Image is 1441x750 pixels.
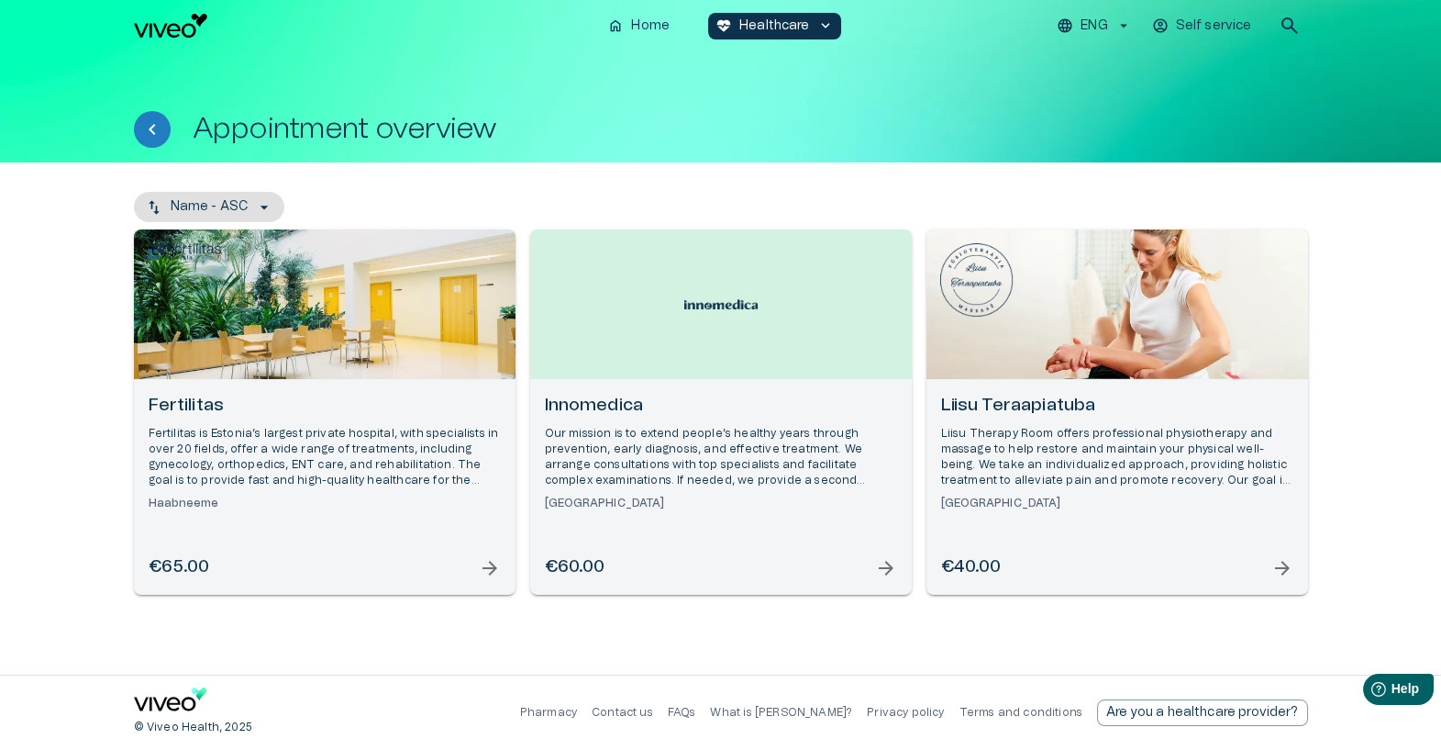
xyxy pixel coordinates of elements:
h6: [GEOGRAPHIC_DATA] [941,496,1293,511]
button: ecg_heartHealthcarekeyboard_arrow_down [708,13,841,39]
p: Fertilitas is Estonia’s largest private hospital, with specialists in over 20 fields, offer a wid... [149,426,501,489]
h6: Fertilitas [149,394,501,419]
span: arrow_forward [875,557,897,579]
img: Viveo logo [134,14,207,38]
h6: [GEOGRAPHIC_DATA] [545,496,897,511]
p: Contact us [592,705,653,721]
iframe: Help widget launcher [1298,666,1441,718]
img: Fertilitas logo [148,243,221,260]
div: Are you a healthcare provider? [1097,700,1308,726]
p: Our mission is to extend people’s healthy years through prevention, early diagnosis, and effectiv... [545,426,897,489]
span: search [1278,15,1300,37]
button: Self service [1149,13,1257,39]
h6: €60.00 [545,555,605,580]
p: Healthcare [739,17,810,36]
p: © Viveo Health, 2025 [134,720,252,735]
span: home [607,17,624,34]
a: Send email to partnership request to viveo [1097,700,1308,726]
a: FAQs [668,707,696,718]
img: Liisu Teraapiatuba logo [940,243,1014,317]
button: Name - ASC [134,192,285,222]
p: Are you a healthcare provider? [1106,703,1299,722]
button: Back [134,111,171,148]
button: open search modal [1270,7,1307,44]
h6: €65.00 [149,555,210,580]
h1: Appointment overview [193,113,497,145]
span: arrow_forward [479,557,501,579]
a: Open selected supplier available booking dates [926,229,1308,595]
h6: Innomedica [545,394,897,419]
img: Innomedica logo [684,299,758,310]
a: Navigate to homepage [134,14,593,38]
h6: Liisu Teraapiatuba [941,394,1293,419]
a: Pharmacy [520,707,577,718]
h6: €40.00 [941,555,1002,580]
a: Open selected supplier available booking dates [530,229,912,595]
button: ENG [1054,13,1134,39]
a: Privacy policy [867,707,944,718]
span: keyboard_arrow_down [817,17,834,34]
a: Open selected supplier available booking dates [134,229,515,595]
p: ENG [1081,17,1107,36]
p: What is [PERSON_NAME]? [710,705,852,721]
p: Home [631,17,670,36]
a: Navigate to home page [134,688,207,718]
span: arrow_forward [1271,557,1293,579]
p: Self service [1176,17,1252,36]
p: Liisu Therapy Room offers professional physiotherapy and massage to help restore and maintain you... [941,426,1293,489]
span: ecg_heart [715,17,732,34]
a: Terms and conditions [959,707,1082,718]
h6: Haabneeme [149,496,501,511]
p: Name - ASC [171,197,249,217]
button: homeHome [600,13,679,39]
